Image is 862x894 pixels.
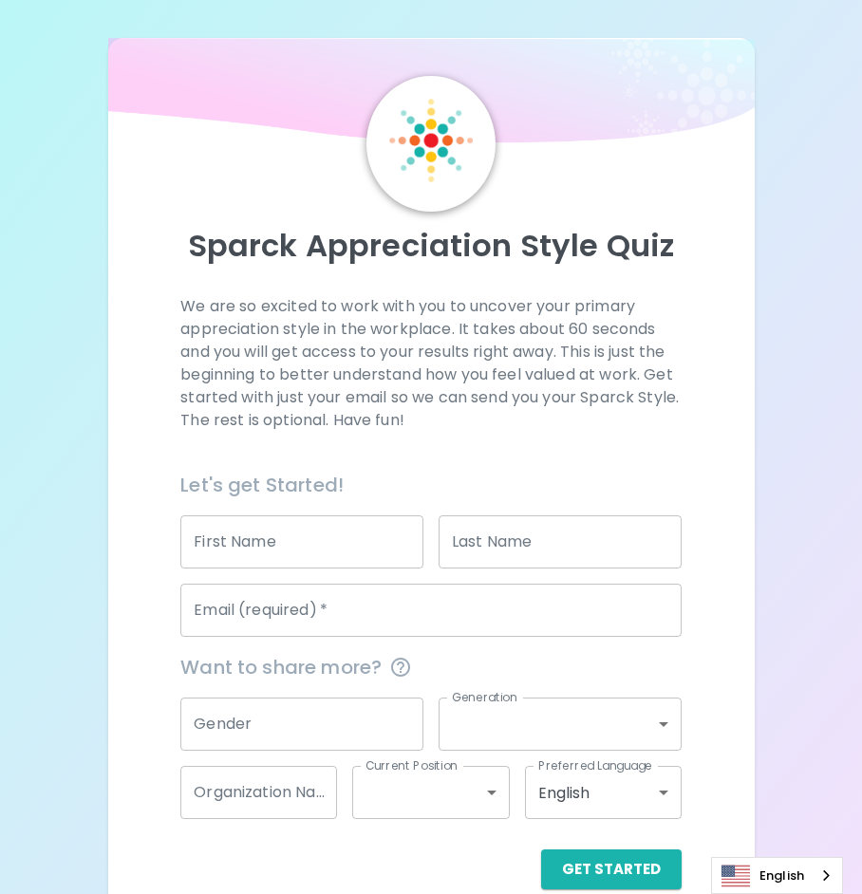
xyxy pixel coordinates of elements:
svg: This information is completely confidential and only used for aggregated appreciation studies at ... [389,656,412,679]
p: Sparck Appreciation Style Quiz [131,227,732,265]
a: English [712,858,842,893]
h6: Let's get Started! [180,470,681,500]
button: Get Started [541,849,682,889]
p: We are so excited to work with you to uncover your primary appreciation style in the workplace. I... [180,295,681,432]
span: Want to share more? [180,652,681,682]
label: Current Position [365,757,458,773]
aside: Language selected: English [711,857,843,894]
img: Sparck Logo [389,99,473,182]
label: Preferred Language [538,757,652,773]
div: Language [711,857,843,894]
div: English [525,766,682,819]
label: Generation [452,689,517,705]
img: wave [108,38,755,152]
